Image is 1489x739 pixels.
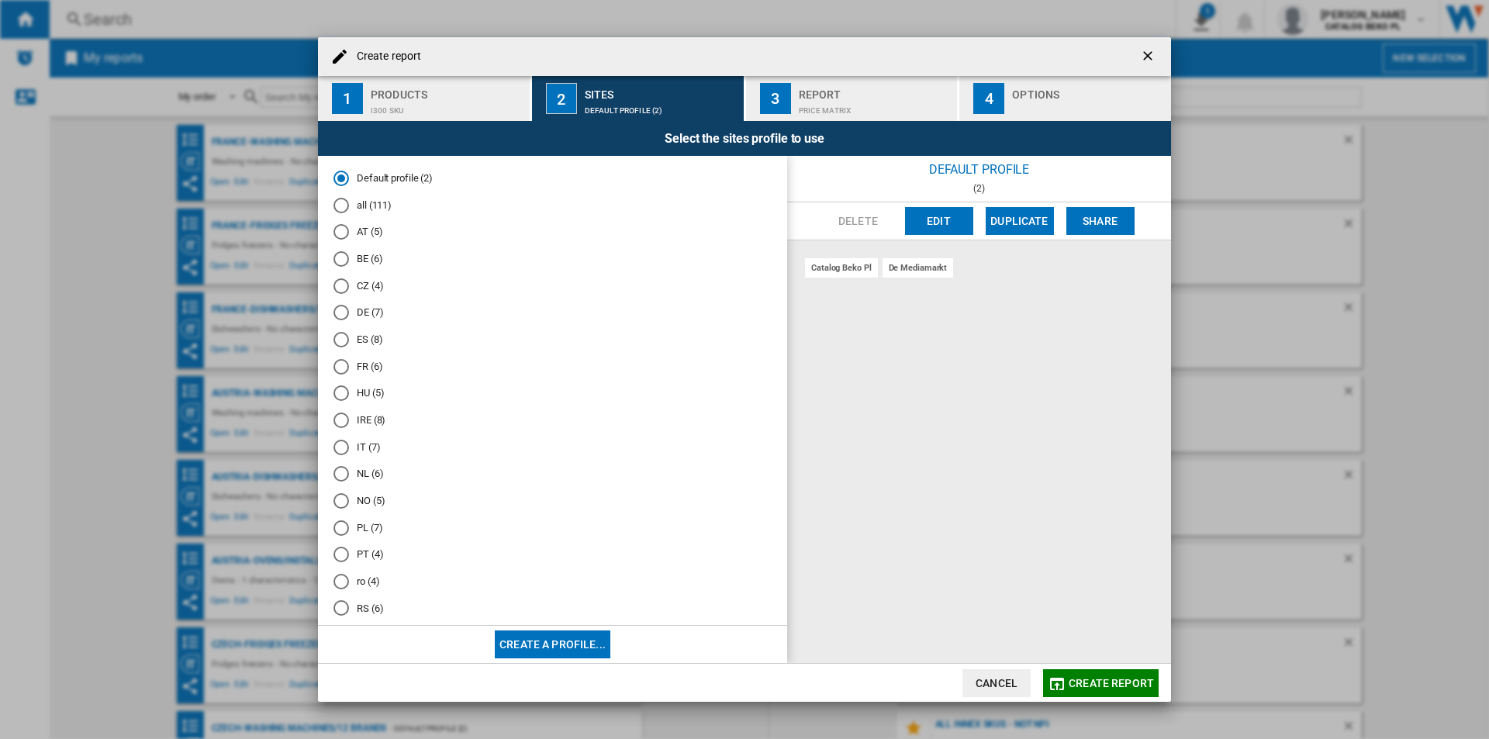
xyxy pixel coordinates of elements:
md-radio-button: FR (6) [333,359,772,374]
md-radio-button: Default profile (2) [333,171,772,186]
button: 3 Report Price Matrix [746,76,959,121]
md-radio-button: PT (4) [333,547,772,562]
md-radio-button: ES (8) [333,333,772,347]
div: Report [799,82,952,98]
span: Create report [1069,677,1154,689]
button: Cancel [962,669,1031,697]
md-radio-button: BE (6) [333,252,772,267]
md-radio-button: all (111) [333,198,772,212]
div: Sites [585,82,738,98]
ng-md-icon: getI18NText('BUTTONS.CLOSE_DIALOG') [1140,48,1159,67]
md-radio-button: NO (5) [333,494,772,509]
button: Create report [1043,669,1159,697]
md-radio-button: RS (6) [333,601,772,616]
md-radio-button: AT (5) [333,225,772,240]
div: Select the sites profile to use [318,121,1171,156]
div: Price Matrix [799,98,952,115]
div: Options [1012,82,1165,98]
div: 4 [973,83,1004,114]
button: 2 Sites Default profile (2) [532,76,745,121]
button: Edit [905,207,973,235]
md-radio-button: NL (6) [333,467,772,482]
md-radio-button: IT (7) [333,440,772,454]
button: Duplicate [986,207,1054,235]
button: Share [1066,207,1135,235]
div: i300 sku [371,98,523,115]
md-radio-button: IRE (8) [333,413,772,428]
button: 4 Options [959,76,1171,121]
md-radio-button: DE (7) [333,306,772,320]
h4: Create report [349,49,421,64]
div: de mediamarkt [883,258,954,278]
div: (2) [787,183,1171,194]
md-radio-button: CZ (4) [333,278,772,293]
button: 1 Products i300 sku [318,76,531,121]
button: Delete [824,207,893,235]
div: Default profile [787,156,1171,183]
md-radio-button: ro (4) [333,575,772,589]
div: 2 [546,83,577,114]
div: 3 [760,83,791,114]
md-radio-button: HU (5) [333,386,772,401]
button: Create a profile... [495,630,610,658]
md-radio-button: PL (7) [333,520,772,535]
div: catalog beko pl [805,258,878,278]
button: getI18NText('BUTTONS.CLOSE_DIALOG') [1134,41,1165,72]
div: Default profile (2) [585,98,738,115]
div: Products [371,82,523,98]
div: 1 [332,83,363,114]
